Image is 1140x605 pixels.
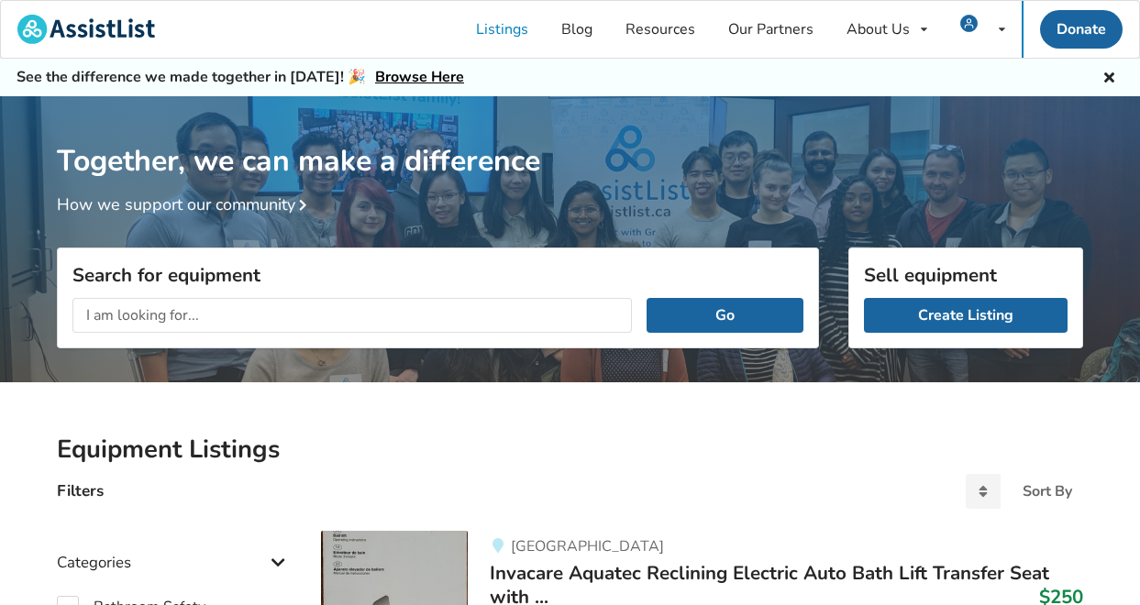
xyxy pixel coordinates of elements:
[1040,10,1123,49] a: Donate
[647,298,803,333] button: Go
[57,516,292,581] div: Categories
[72,298,632,333] input: I am looking for...
[57,96,1083,180] h1: Together, we can make a difference
[864,263,1068,287] h3: Sell equipment
[57,434,1083,466] h2: Equipment Listings
[1023,484,1072,499] div: Sort By
[375,67,464,87] a: Browse Here
[545,1,609,58] a: Blog
[57,193,314,215] a: How we support our community
[960,15,978,32] img: user icon
[712,1,830,58] a: Our Partners
[72,263,803,287] h3: Search for equipment
[17,15,155,44] img: assistlist-logo
[57,480,104,501] h4: Filters
[847,22,910,37] div: About Us
[17,68,464,87] h5: See the difference we made together in [DATE]! 🎉
[609,1,712,58] a: Resources
[459,1,545,58] a: Listings
[864,298,1068,333] a: Create Listing
[511,536,664,556] span: [GEOGRAPHIC_DATA]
